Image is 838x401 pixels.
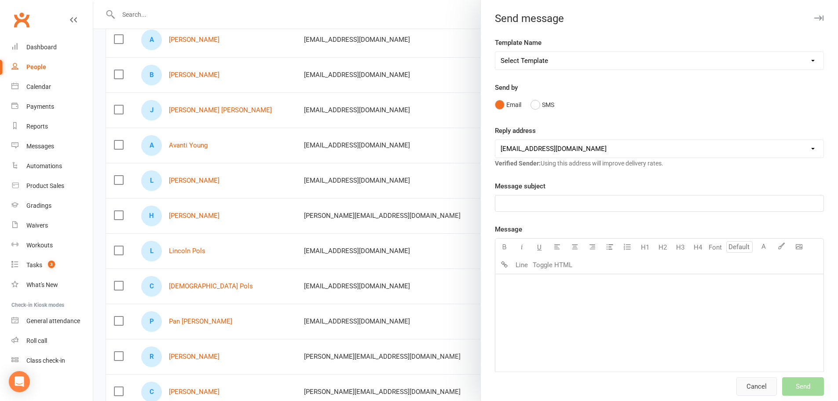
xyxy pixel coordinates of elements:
[531,239,548,256] button: U
[26,44,57,51] div: Dashboard
[11,97,93,117] a: Payments
[26,83,51,90] div: Calendar
[11,196,93,216] a: Gradings
[495,125,536,136] label: Reply address
[11,9,33,31] a: Clubworx
[26,143,54,150] div: Messages
[755,239,772,256] button: A
[495,224,522,235] label: Message
[11,275,93,295] a: What's New
[26,337,47,344] div: Roll call
[495,37,542,48] label: Template Name
[495,96,521,113] button: Email
[736,377,777,396] button: Cancel
[26,103,54,110] div: Payments
[9,371,30,392] div: Open Intercom Messenger
[11,156,93,176] a: Automations
[671,239,689,256] button: H3
[11,235,93,255] a: Workouts
[537,243,542,251] span: U
[26,182,64,189] div: Product Sales
[11,77,93,97] a: Calendar
[11,311,93,331] a: General attendance kiosk mode
[481,12,838,25] div: Send message
[26,222,48,229] div: Waivers
[26,63,46,70] div: People
[26,281,58,288] div: What's New
[48,261,55,268] span: 3
[11,255,93,275] a: Tasks 3
[11,117,93,136] a: Reports
[495,160,541,167] strong: Verified Sender:
[26,261,42,269] div: Tasks
[26,242,53,249] div: Workouts
[636,239,654,256] button: H1
[11,331,93,351] a: Roll call
[11,57,93,77] a: People
[11,176,93,196] a: Product Sales
[26,123,48,130] div: Reports
[26,317,80,324] div: General attendance
[513,256,531,274] button: Line
[706,239,724,256] button: Font
[495,181,545,191] label: Message subject
[26,202,51,209] div: Gradings
[495,82,518,93] label: Send by
[26,357,65,364] div: Class check-in
[531,256,575,274] button: Toggle HTML
[11,37,93,57] a: Dashboard
[654,239,671,256] button: H2
[726,241,753,253] input: Default
[531,96,554,113] button: SMS
[11,216,93,235] a: Waivers
[11,136,93,156] a: Messages
[26,162,62,169] div: Automations
[689,239,706,256] button: H4
[11,351,93,371] a: Class kiosk mode
[495,160,663,167] span: Using this address will improve delivery rates.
